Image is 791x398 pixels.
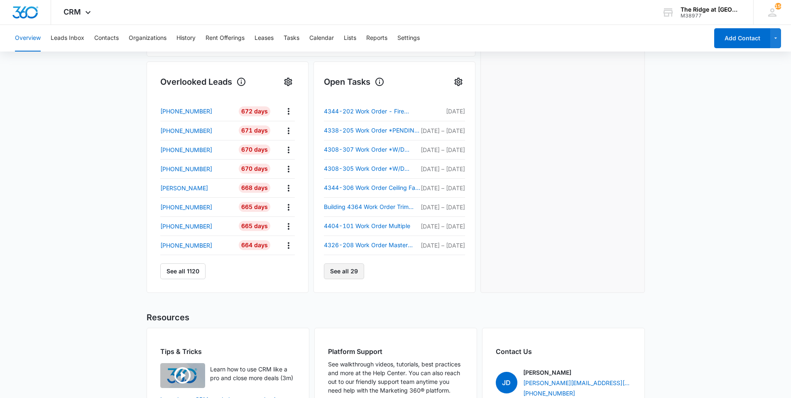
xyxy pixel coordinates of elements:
a: 4404-101 Work Order Multiple [324,221,421,231]
button: See all 1120 [160,263,206,279]
a: 4344-306 Work Order Ceiling Fan - [PERSON_NAME] [PERSON_NAME] [324,183,421,193]
button: Contacts [94,25,119,52]
div: 665 Days [239,221,270,231]
p: [PERSON_NAME] [523,368,571,377]
button: Lists [344,25,356,52]
p: Learn how to use CRM like a pro and close more deals (3m) [210,365,296,382]
span: JD [496,372,517,393]
p: [DATE] [421,107,465,115]
a: [PERSON_NAME] [160,184,233,192]
div: 670 Days [239,145,270,155]
h2: Contact Us [496,346,631,356]
button: Organizations [129,25,167,52]
h2: Resources [147,311,645,324]
p: [PHONE_NUMBER] [160,241,212,250]
a: [PHONE_NUMBER] [160,203,233,211]
button: Overview [15,25,41,52]
h1: Open Tasks [324,76,384,88]
p: [DATE] – [DATE] [421,126,465,135]
button: Reports [366,25,387,52]
div: account name [681,6,741,13]
span: CRM [64,7,81,16]
button: Actions [282,182,295,194]
button: Actions [282,239,295,252]
p: [PHONE_NUMBER] [160,203,212,211]
h1: Overlooked Leads [160,76,246,88]
img: Learn how to use CRM like a pro and close more deals (3m) [160,363,205,388]
a: See all 29 [324,263,364,279]
button: Actions [282,124,295,137]
a: [PHONE_NUMBER] [523,389,575,398]
a: [PHONE_NUMBER] [160,107,233,115]
button: Tasks [284,25,299,52]
p: [PERSON_NAME] [160,184,208,192]
p: [DATE] – [DATE] [421,241,465,250]
p: [PHONE_NUMBER] [160,222,212,231]
a: 4344-202 Work Order - Fire Sprinkler - [PERSON_NAME] [324,106,421,116]
span: 156 [775,3,781,10]
button: Rent Offerings [206,25,245,52]
button: Actions [282,143,295,156]
a: [PERSON_NAME][EMAIL_ADDRESS][PERSON_NAME][DOMAIN_NAME] [523,378,631,387]
button: Calendar [309,25,334,52]
a: 4326-208 Work Order Master Bath Sink [324,240,421,250]
h2: Tips & Tricks [160,346,296,356]
p: [DATE] – [DATE] [421,222,465,231]
button: Actions [282,162,295,175]
h2: Platform Support [328,346,463,356]
div: account id [681,13,741,19]
a: [PHONE_NUMBER] [160,165,233,173]
div: 670 Days [239,164,270,174]
a: 4308-305 Work Order *W/D REMOVAL BEFORE 8/16 [324,164,421,174]
button: Actions [282,105,295,118]
div: 668 Days [239,183,270,193]
button: Settings [452,75,465,88]
div: notifications count [775,3,781,10]
p: [PHONE_NUMBER] [160,126,212,135]
p: [DATE] – [DATE] [421,203,465,211]
button: Actions [282,220,295,233]
a: 4338-205 Work Order *PENDING *FOLLOW UP [324,125,421,135]
a: [PHONE_NUMBER] [160,126,233,135]
p: [PHONE_NUMBER] [160,165,212,173]
button: Settings [397,25,420,52]
button: History [176,25,196,52]
div: 671 Days [239,125,270,135]
button: Settings [282,75,295,88]
div: 664 Days [239,240,270,250]
div: 672 Days [239,106,270,116]
button: Add Contact [714,28,770,48]
p: [PHONE_NUMBER] [160,145,212,154]
div: 665 Days [239,202,270,212]
a: [PHONE_NUMBER] [160,241,233,250]
button: Leads Inbox [51,25,84,52]
p: See walkthrough videos, tutorials, best practices and more at the Help Center. You can also reach... [328,360,463,395]
a: 4308-307 Work Order *W/D REMOVAL BEFORE 8/15 [324,145,421,155]
a: Building 4364 Work Order Trim falling off [324,202,421,212]
a: [PHONE_NUMBER] [160,145,233,154]
p: [DATE] – [DATE] [421,145,465,154]
a: [PHONE_NUMBER] [160,222,233,231]
button: Actions [282,201,295,214]
p: [DATE] – [DATE] [421,184,465,192]
p: [PHONE_NUMBER] [160,107,212,115]
button: Leases [255,25,274,52]
p: [DATE] – [DATE] [421,165,465,173]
